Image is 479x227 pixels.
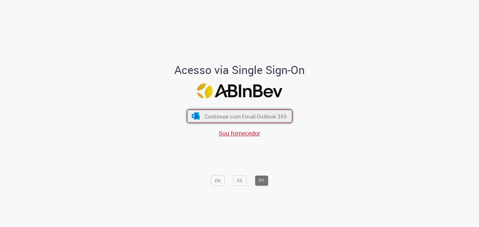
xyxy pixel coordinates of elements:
[204,113,287,120] span: Continuar com Email Outlook 365
[187,110,292,123] button: ícone Azure/Microsoft 360 Continuar com Email Outlook 365
[233,175,246,186] button: ES
[191,113,200,119] img: ícone Azure/Microsoft 360
[211,175,225,186] button: EN
[255,175,268,186] button: PT
[153,64,326,76] h1: Acesso via Single Sign-On
[219,129,260,137] a: Sou fornecedor
[197,83,282,99] img: Logo ABInBev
